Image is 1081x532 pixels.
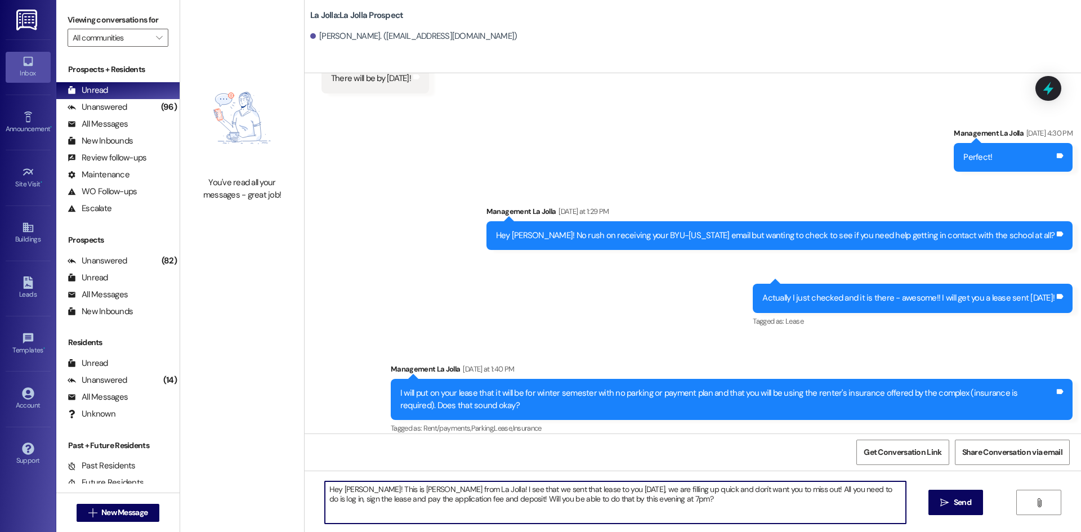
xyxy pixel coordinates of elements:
a: Inbox [6,52,51,82]
div: [DATE] 4:30 PM [1024,127,1073,139]
div: Perfect! [963,151,992,163]
div: Actually I just checked and it is there - awesome!! I will get you a lease sent [DATE]! [762,292,1055,304]
div: I will put on your lease that it will be for winter semester with no parking or payment plan and ... [400,387,1055,412]
div: [PERSON_NAME]. ([EMAIL_ADDRESS][DOMAIN_NAME]) [310,30,517,42]
span: Rent/payments , [423,423,471,433]
div: (82) [159,252,180,270]
img: ResiDesk Logo [16,10,39,30]
a: Templates • [6,329,51,359]
button: Get Conversation Link [856,440,949,465]
i:  [156,33,162,42]
div: [DATE] at 1:40 PM [460,363,514,375]
span: Lease , [494,423,512,433]
div: Unread [68,84,108,96]
b: La Jolla: La Jolla Prospect [310,10,404,21]
a: Leads [6,273,51,303]
div: Residents [56,337,180,348]
div: WO Follow-ups [68,186,137,198]
i:  [940,498,949,507]
span: Share Conversation via email [962,446,1062,458]
div: Tagged as: [391,420,1073,436]
div: Management La Jolla [391,363,1073,379]
div: All Messages [68,118,128,130]
a: Account [6,384,51,414]
div: (96) [158,99,180,116]
i:  [1035,498,1043,507]
div: Unread [68,272,108,284]
div: Management La Jolla [486,205,1073,221]
span: • [41,178,42,186]
span: • [50,123,52,131]
span: Send [954,497,971,508]
button: Share Conversation via email [955,440,1070,465]
textarea: Hey [PERSON_NAME]! This is [PERSON_NAME] from La Jolla! I see that we sent that lease to you [DAT... [325,481,906,524]
button: New Message [77,504,160,522]
div: New Inbounds [68,135,133,147]
span: New Message [101,507,148,518]
span: Insurance [513,423,542,433]
span: Parking , [471,423,494,433]
div: Unread [68,357,108,369]
div: There will be by [DATE]! [331,73,411,84]
div: Future Residents [68,477,144,489]
div: Past Residents [68,460,136,472]
input: All communities [73,29,150,47]
a: Buildings [6,218,51,248]
span: • [43,345,45,352]
div: [DATE] at 1:29 PM [556,205,609,217]
a: Site Visit • [6,163,51,193]
div: Hey [PERSON_NAME]! No rush on receiving your BYU-[US_STATE] email but wanting to check to see if ... [496,230,1055,242]
div: Unanswered [68,255,127,267]
div: Escalate [68,203,111,214]
div: Tagged as: [753,313,1073,329]
div: Prospects + Residents [56,64,180,75]
div: All Messages [68,391,128,403]
div: You've read all your messages - great job! [193,177,292,201]
i:  [88,508,97,517]
span: Get Conversation Link [864,446,941,458]
div: All Messages [68,289,128,301]
div: Prospects [56,234,180,246]
span: Lease [785,316,803,326]
a: Support [6,439,51,470]
div: New Inbounds [68,306,133,318]
div: Review follow-ups [68,152,146,164]
div: Management La Jolla [954,127,1073,143]
div: Unanswered [68,374,127,386]
div: Maintenance [68,169,129,181]
button: Send [928,490,983,515]
div: Unknown [68,408,115,420]
div: Unanswered [68,101,127,113]
div: Past + Future Residents [56,440,180,451]
img: empty-state [193,65,292,171]
label: Viewing conversations for [68,11,168,29]
div: (14) [160,372,180,389]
